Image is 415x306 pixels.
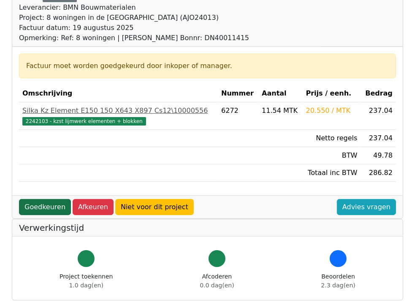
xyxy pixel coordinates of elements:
[200,282,234,289] span: 0.0 dag(en)
[218,85,258,102] th: Nummer
[60,272,113,290] div: Project toekennen
[200,272,234,290] div: Afcoderen
[361,102,396,130] td: 237.04
[22,106,214,126] a: Silka Kz Element E150 150 X643 X897 Cs12\100005562242103 - kzst lijmwerk elementen + blokken
[19,85,218,102] th: Omschrijving
[262,106,299,116] div: 11.54 MTK
[22,117,146,126] span: 2242103 - kzst lijmwerk elementen + blokken
[19,23,249,33] div: Factuur datum: 19 augustus 2025
[26,61,389,71] div: Factuur moet worden goedgekeurd door inkoper of manager.
[303,147,361,164] td: BTW
[73,199,114,215] a: Afkeuren
[258,85,302,102] th: Aantal
[115,199,194,215] a: Niet voor dit project
[361,85,396,102] th: Bedrag
[19,199,71,215] a: Goedkeuren
[306,106,358,116] div: 20.550 / MTK
[19,3,249,13] div: Leverancier: BMN Bouwmaterialen
[321,282,355,289] span: 2.3 dag(en)
[321,272,355,290] div: Beoordelen
[303,130,361,147] td: Netto regels
[337,199,396,215] a: Advies vragen
[361,130,396,147] td: 237.04
[69,282,103,289] span: 1.0 dag(en)
[361,164,396,182] td: 286.82
[218,102,258,130] td: 6272
[303,164,361,182] td: Totaal inc BTW
[19,13,249,23] div: Project: 8 woningen in de [GEOGRAPHIC_DATA] (AJO24013)
[19,223,396,233] h5: Verwerkingstijd
[361,147,396,164] td: 49.78
[22,106,214,116] div: Silka Kz Element E150 150 X643 X897 Cs12\10000556
[19,33,249,43] div: Opmerking: Ref: 8 woningen | [PERSON_NAME] Bonnr: DN40011415
[303,85,361,102] th: Prijs / eenh.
